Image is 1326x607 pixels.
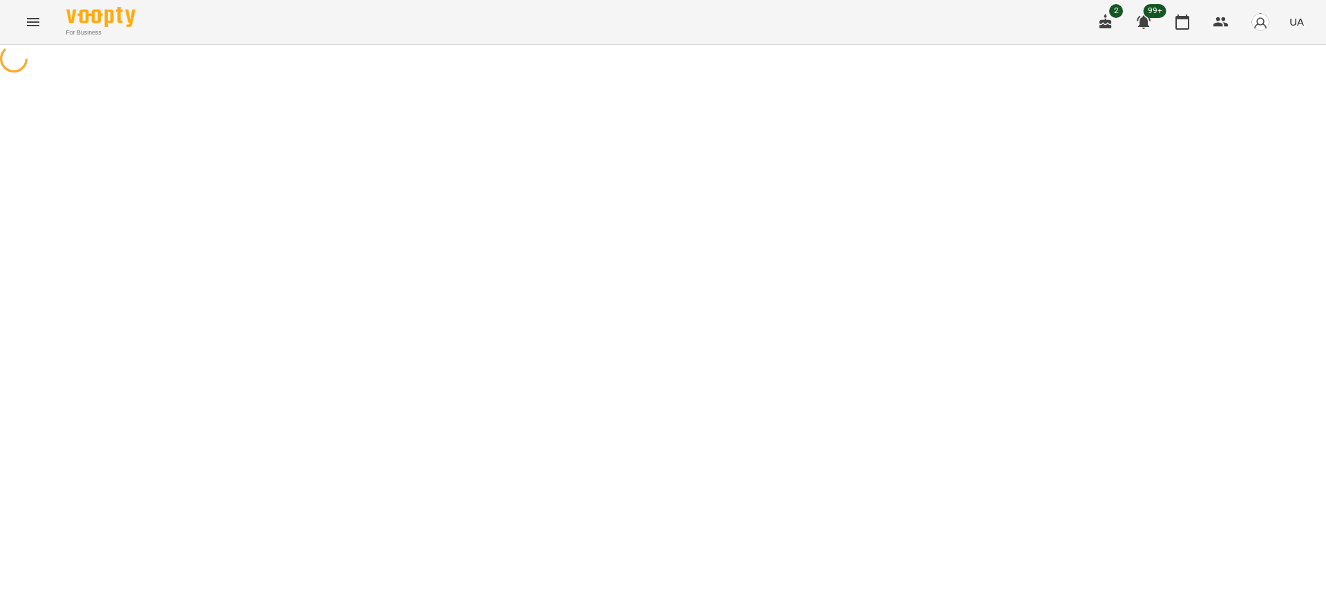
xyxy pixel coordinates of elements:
[1144,4,1166,18] span: 99+
[1289,15,1304,29] span: UA
[1251,12,1270,32] img: avatar_s.png
[66,28,135,37] span: For Business
[1284,9,1309,35] button: UA
[1109,4,1123,18] span: 2
[66,7,135,27] img: Voopty Logo
[17,6,50,39] button: Menu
